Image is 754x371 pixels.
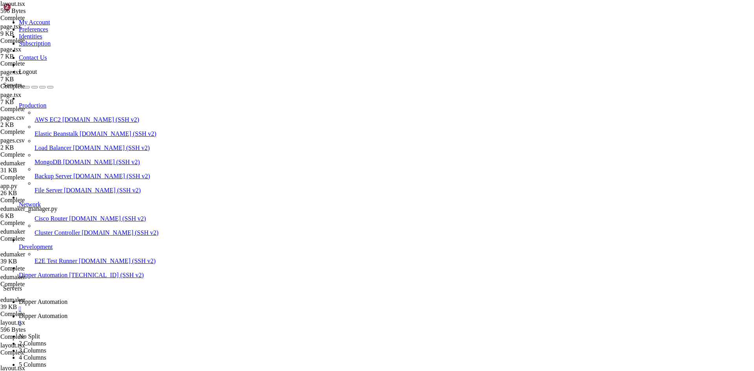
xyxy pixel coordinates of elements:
[0,0,75,15] span: layout.tsx
[3,263,652,270] x-row: ./app/edumaker/controle-alertas/layout.tsx
[0,219,75,227] div: Complete
[0,60,75,67] div: Complete
[3,250,652,257] x-row: [URL][DOMAIN_NAME]
[0,265,75,272] div: Complete
[0,303,75,311] div: 39 KB
[3,50,652,57] x-row: Atualizando Frontend...
[0,114,75,128] span: pages.csv
[0,106,75,113] div: Complete
[3,97,652,103] x-row: found vulnerabilities
[3,43,652,50] x-row: Branch '20250816-194409' set up to track remote branch '20250816-194409' from '[URL][EMAIL_ADDRES...
[3,63,652,70] x-row: up to date, audited 285 packages in 1s
[0,319,25,326] span: layout.tsx
[0,183,17,189] span: app.py
[0,333,75,340] div: Complete
[0,23,75,37] span: page.tsx
[0,114,25,121] span: pages.csv
[0,228,25,235] span: edumaker
[0,205,75,219] span: edumaker_manager.py
[0,235,75,242] div: Complete
[0,190,75,197] div: 26 KB
[0,160,25,166] span: edumaker
[0,137,25,144] span: pages.csv
[0,7,75,15] div: 596 Bytes
[0,342,25,349] span: layout.tsx
[0,128,75,135] div: Complete
[0,258,75,265] div: 39 KB
[0,197,75,204] div: Complete
[13,130,63,136] span: ▲ Next.js 15.2.4
[0,311,75,318] div: Complete
[3,83,652,90] x-row: run `npm fund` for details
[3,163,652,170] x-row: ./app/edumaker/cadastro-alunos/layout.tsx
[3,16,652,23] x-row: remote: [URL][DOMAIN_NAME]
[0,91,75,106] span: page.tsx
[3,143,652,150] x-row: Creating an optimized production build ...
[3,110,652,117] x-row: > my-v0-project@0.1.0 build
[0,69,21,75] span: page.tsx
[0,167,75,174] div: 31 KB
[0,46,21,53] span: page.tsx
[0,46,75,60] span: page.tsx
[3,117,652,123] x-row: > next build
[3,150,652,157] x-row: Failed to compile.
[0,296,25,303] span: edumaker
[0,251,75,265] span: edumaker
[3,283,652,290] x-row: [URL][DOMAIN_NAME]
[0,174,75,181] div: Complete
[0,83,75,90] div: Complete
[3,270,652,277] x-row: Module not found: Can't resolve '../dashboard/_components/header'
[0,212,75,219] div: 6 KB
[3,170,652,177] x-row: Module not found: Can't resolve '../dashboard/_components/sidebar'
[0,69,75,83] span: page.tsx
[3,3,652,10] x-row: remote:
[0,349,75,356] div: Complete
[3,310,652,317] x-row: root@vps58218:~/DipperPortal#
[0,205,57,212] span: edumaker_manager.py
[102,310,106,317] div: (30, 46)
[3,197,652,203] x-row: ./app/edumaker/cadastro-alunos/layout.tsx
[0,0,25,7] span: layout.tsx
[0,251,25,258] span: edumaker
[0,15,75,22] div: Complete
[3,37,652,43] x-row: * [new branch] 20250816-194409 -> 20250816-194409
[0,53,75,60] div: 7 KB
[0,274,25,280] span: edumaker
[3,230,652,237] x-row: ./app/edumaker/controle-alertas/layout.tsx
[0,23,21,30] span: page.tsx
[0,281,75,288] div: Complete
[0,319,75,333] span: layout.tsx
[3,10,652,16] x-row: remote: Create a pull request for '20250816-194409' on GitHub by visiting:
[0,160,75,174] span: edumaker
[0,151,75,158] div: Complete
[0,183,75,197] span: app.py
[19,97,22,103] span: 0
[0,137,75,151] span: pages.csv
[3,50,10,57] span: 🔧
[3,303,652,310] x-row: > Build failed because of webpack errors
[0,91,21,98] span: page.tsx
[0,144,75,151] div: 2 KB
[0,296,75,311] span: edumaker
[0,99,75,106] div: 7 KB
[0,76,75,83] div: 7 KB
[3,203,652,210] x-row: Module not found: Can't resolve '../dashboard/_components/header'
[3,77,652,83] x-row: 47 packages are looking for funding
[0,326,75,333] div: 596 Bytes
[3,217,652,223] x-row: [URL][DOMAIN_NAME]
[0,30,75,37] div: 9 KB
[3,237,652,243] x-row: Module not found: Can't resolve '../dashboard/_components/sidebar'
[0,121,75,128] div: 2 KB
[0,37,75,44] div: Complete
[3,30,652,37] x-row: To [URL][DOMAIN_NAME]
[3,183,652,190] x-row: [URL][DOMAIN_NAME]
[3,23,652,30] x-row: remote:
